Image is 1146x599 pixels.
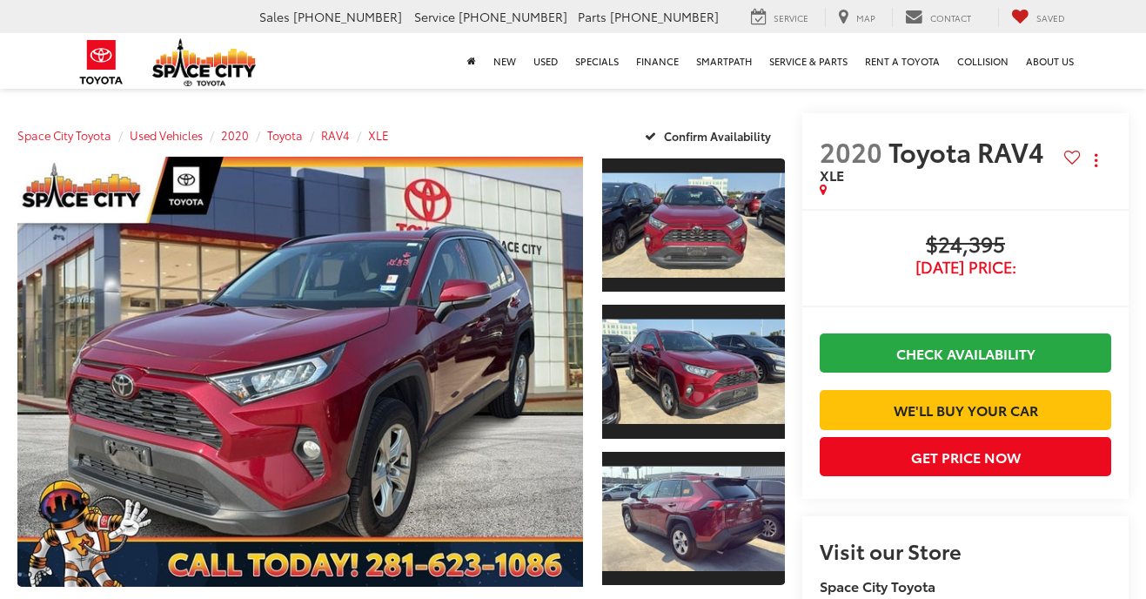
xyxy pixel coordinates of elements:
[820,165,844,185] span: XLE
[578,8,607,25] span: Parts
[17,127,111,143] a: Space City Toyota
[259,8,290,25] span: Sales
[152,38,257,86] img: Space City Toyota
[17,157,583,587] a: Expand Photo 0
[459,33,485,89] a: Home
[414,8,455,25] span: Service
[600,466,787,571] img: 2020 Toyota RAV4 XLE
[130,127,203,143] a: Used Vehicles
[998,8,1078,27] a: My Saved Vehicles
[820,259,1111,276] span: [DATE] Price:
[602,157,785,293] a: Expand Photo 1
[602,303,785,440] a: Expand Photo 2
[825,8,888,27] a: Map
[820,390,1111,429] a: We'll Buy Your Car
[820,437,1111,476] button: Get Price Now
[664,128,771,144] span: Confirm Availability
[1036,11,1065,24] span: Saved
[566,33,627,89] a: Specials
[525,33,566,89] a: Used
[627,33,687,89] a: Finance
[485,33,525,89] a: New
[856,33,948,89] a: Rent a Toyota
[820,539,1111,562] h2: Visit our Store
[1081,145,1111,175] button: Actions
[368,127,389,143] a: XLE
[820,333,1111,373] a: Check Availability
[267,127,303,143] a: Toyota
[820,132,882,170] span: 2020
[602,450,785,587] a: Expand Photo 3
[948,33,1017,89] a: Collision
[635,120,786,151] button: Confirm Availability
[856,11,875,24] span: Map
[774,11,808,24] span: Service
[459,8,567,25] span: [PHONE_NUMBER]
[1095,153,1097,167] span: dropdown dots
[820,575,935,596] strong: Space City Toyota
[738,8,821,27] a: Service
[892,8,984,27] a: Contact
[11,155,588,588] img: 2020 Toyota RAV4 XLE
[888,132,1050,170] span: Toyota RAV4
[687,33,761,89] a: SmartPath
[69,34,134,91] img: Toyota
[600,320,787,425] img: 2020 Toyota RAV4 XLE
[930,11,971,24] span: Contact
[761,33,856,89] a: Service & Parts
[610,8,719,25] span: [PHONE_NUMBER]
[321,127,350,143] a: RAV4
[221,127,249,143] a: 2020
[293,8,402,25] span: [PHONE_NUMBER]
[1017,33,1082,89] a: About Us
[600,172,787,278] img: 2020 Toyota RAV4 XLE
[820,232,1111,259] span: $24,395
